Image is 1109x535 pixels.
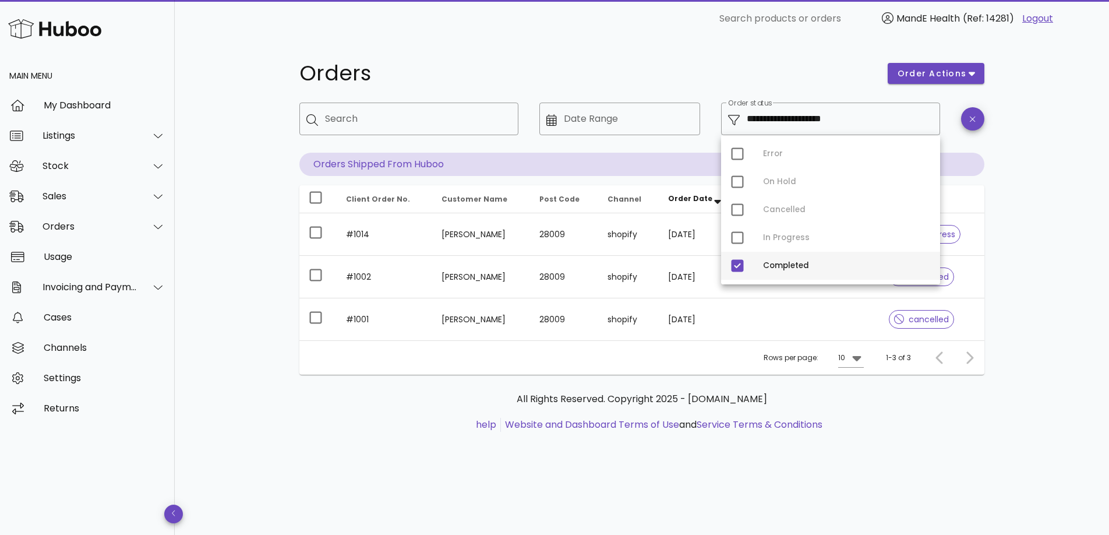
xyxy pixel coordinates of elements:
img: Huboo Logo [8,16,101,41]
span: MandE Health [896,12,960,25]
span: Customer Name [442,194,507,204]
div: 10 [838,353,845,363]
h1: Orders [299,63,874,84]
div: Listings [43,130,137,141]
td: 28009 [530,298,598,340]
div: 10Rows per page: [838,349,864,367]
td: 28009 [530,213,598,256]
span: order actions [897,68,967,80]
td: #1002 [337,256,432,298]
p: Orders Shipped From Huboo [299,153,984,176]
div: Returns [44,403,165,414]
label: Order status [728,99,772,108]
td: shopify [598,298,659,340]
span: Order Date [668,193,712,203]
div: My Dashboard [44,100,165,111]
li: and [501,418,822,432]
p: All Rights Reserved. Copyright 2025 - [DOMAIN_NAME] [309,392,975,406]
td: [PERSON_NAME] [432,256,530,298]
th: Channel [598,185,659,213]
div: Invoicing and Payments [43,281,137,293]
div: Settings [44,372,165,383]
div: Channels [44,342,165,353]
td: shopify [598,213,659,256]
td: [PERSON_NAME] [432,213,530,256]
div: Orders [43,221,137,232]
span: (Ref: 14281) [963,12,1014,25]
a: Website and Dashboard Terms of Use [505,418,679,431]
td: [DATE] [659,298,744,340]
td: #1014 [337,213,432,256]
td: #1001 [337,298,432,340]
div: Cases [44,312,165,323]
a: Logout [1022,12,1053,26]
td: [DATE] [659,256,744,298]
td: [DATE] [659,213,744,256]
td: [PERSON_NAME] [432,298,530,340]
button: order actions [888,63,984,84]
div: Completed [763,261,931,270]
div: Stock [43,160,137,171]
td: shopify [598,256,659,298]
div: Sales [43,191,137,202]
th: Customer Name [432,185,530,213]
a: Service Terms & Conditions [697,418,822,431]
th: Order Date: Sorted descending. Activate to remove sorting. [659,185,744,213]
td: 28009 [530,256,598,298]
div: Rows per page: [764,341,864,375]
div: 1-3 of 3 [886,353,911,363]
span: Post Code [539,194,580,204]
span: cancelled [894,315,949,323]
a: help [476,418,496,431]
span: Client Order No. [346,194,410,204]
th: Client Order No. [337,185,432,213]
div: Usage [44,251,165,262]
span: Channel [608,194,641,204]
th: Post Code [530,185,598,213]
